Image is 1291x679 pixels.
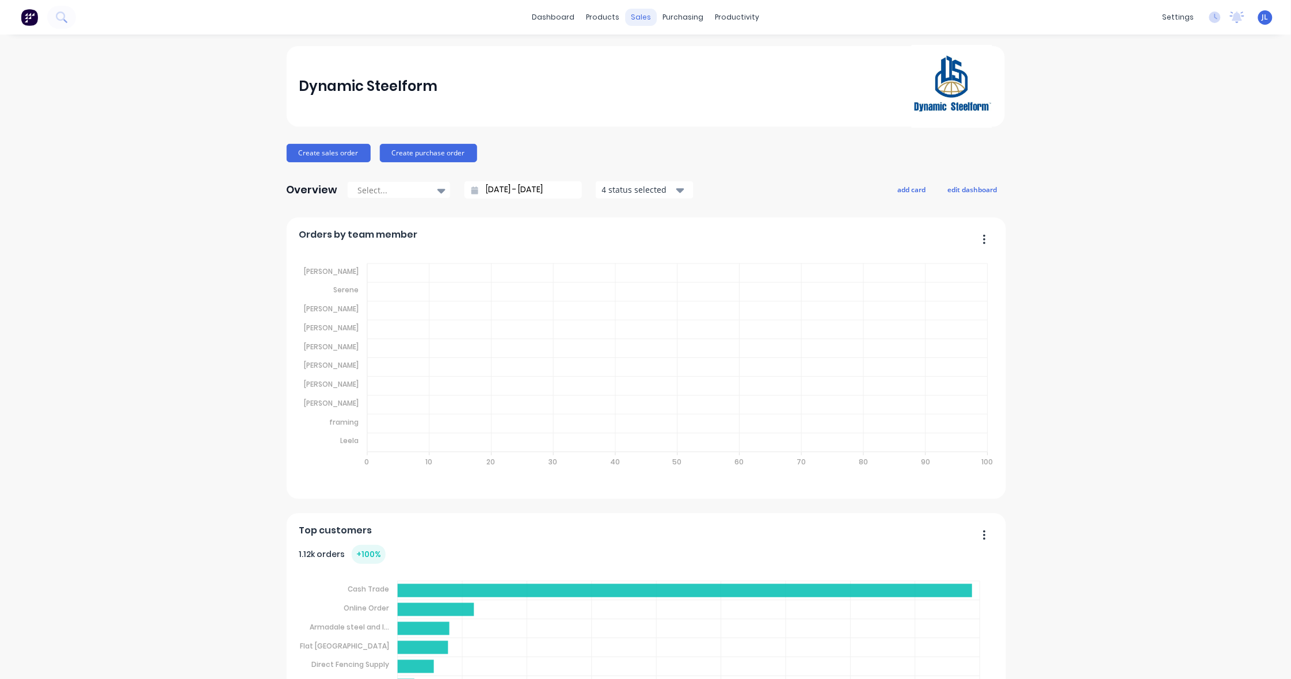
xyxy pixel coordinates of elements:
span: Orders by team member [299,228,417,242]
tspan: framing [329,417,359,427]
tspan: 80 [859,457,868,467]
tspan: 30 [549,457,557,467]
button: add card [890,182,934,197]
tspan: 60 [735,457,744,467]
tspan: 50 [673,457,682,467]
tspan: Cash Trade [348,584,389,594]
span: JL [1262,12,1269,22]
tspan: [PERSON_NAME] [304,361,359,371]
tspan: 20 [487,457,496,467]
div: products [580,9,625,26]
button: Create sales order [287,144,371,162]
div: 1.12k orders [299,545,386,564]
div: productivity [709,9,765,26]
div: purchasing [657,9,709,26]
tspan: 0 [364,457,369,467]
img: Dynamic Steelform [912,45,992,128]
tspan: [PERSON_NAME] [304,266,359,276]
tspan: 70 [797,457,806,467]
a: dashboard [526,9,580,26]
tspan: [PERSON_NAME] [304,398,359,408]
tspan: Online Order [344,603,389,613]
span: Top customers [299,524,372,537]
tspan: 40 [610,457,620,467]
div: + 100 % [352,545,386,564]
tspan: 90 [921,457,930,467]
button: 4 status selected [596,181,694,199]
div: sales [625,9,657,26]
button: edit dashboard [940,182,1005,197]
button: Create purchase order [380,144,477,162]
tspan: [PERSON_NAME] [304,379,359,389]
img: Factory [21,9,38,26]
tspan: [PERSON_NAME] [304,342,359,352]
tspan: Leela [340,436,359,445]
tspan: 100 [982,457,993,467]
tspan: [PERSON_NAME] [304,304,359,314]
tspan: Granny Flat [GEOGRAPHIC_DATA] [272,641,389,651]
div: 4 status selected [602,184,675,196]
div: Dynamic Steelform [299,75,437,98]
div: settings [1157,9,1200,26]
div: Overview [287,178,338,201]
tspan: Direct Fencing Supply [311,660,389,670]
tspan: Armadale steel and I... [310,622,389,632]
tspan: 10 [425,457,432,467]
tspan: [PERSON_NAME] [304,323,359,333]
tspan: Serene [333,285,359,295]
